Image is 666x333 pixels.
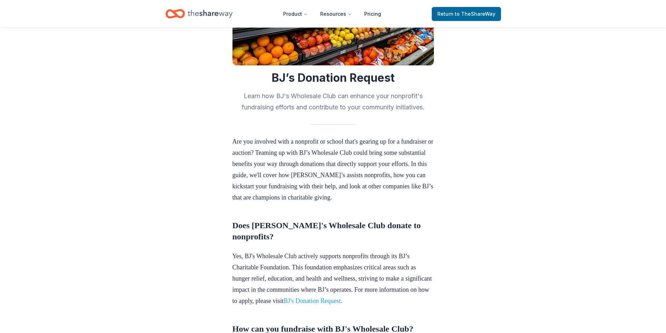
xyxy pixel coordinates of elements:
[278,7,313,21] button: Product
[315,7,357,21] button: Resources
[165,6,232,22] a: Home
[232,136,434,203] p: Are you involved with a nonprofit or school that's gearing up for a fundraiser or auction? Teamin...
[232,91,434,113] h2: Learn how BJ's Wholesale Club can enhance your nonprofit's fundraising efforts and contribute to ...
[278,6,387,22] nav: Main
[455,11,495,17] span: to TheShareWay
[232,71,434,85] h1: BJ’s Donation Request
[232,251,434,306] p: Yes, BJ's Wholesale Club actively supports nonprofits through its BJ’s Charitable Foundation. Thi...
[437,10,495,18] span: Return
[432,7,501,21] a: Returnto TheShareWay
[284,297,341,304] a: BJ's Donation Request
[359,7,387,21] a: Pricing
[232,220,434,242] h2: Does [PERSON_NAME]'s Wholesale Club donate to nonprofits?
